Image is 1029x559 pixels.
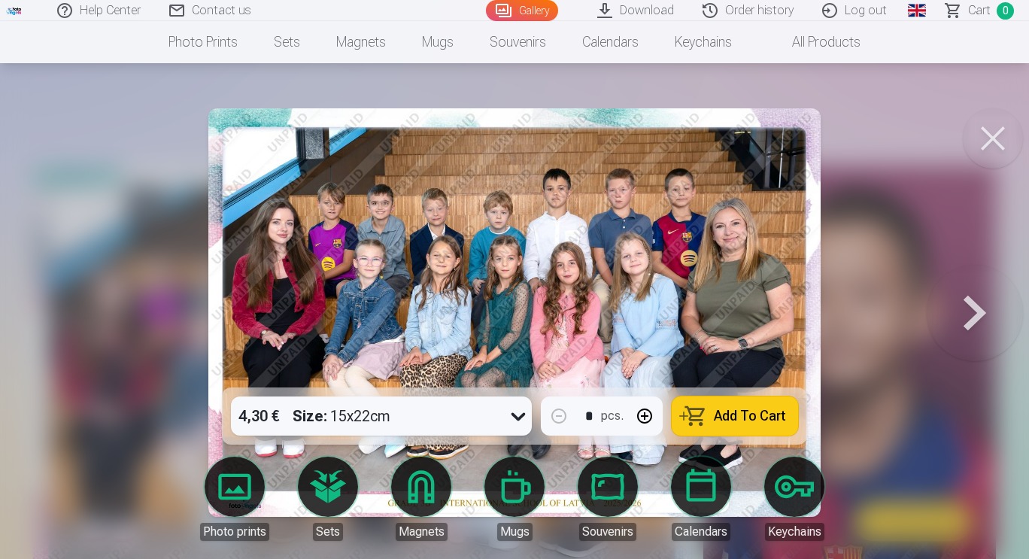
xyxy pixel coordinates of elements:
[379,457,463,541] a: Magnets
[6,6,23,15] img: /fa1
[765,523,824,541] div: Keychains
[293,396,390,436] div: 15x22cm
[286,457,370,541] a: Sets
[293,406,327,427] strong: Size :
[497,523,533,541] div: Mugs
[200,523,269,541] div: Photo prints
[256,21,318,63] a: Sets
[318,21,404,63] a: Magnets
[752,457,836,541] a: Keychains
[601,407,624,425] div: pcs.
[193,457,277,541] a: Photo prints
[968,2,991,20] span: Сart
[750,21,879,63] a: All products
[150,21,256,63] a: Photo prints
[997,2,1014,20] span: 0
[472,457,557,541] a: Mugs
[564,21,657,63] a: Calendars
[231,396,287,436] div: 4,30 €
[404,21,472,63] a: Mugs
[672,523,730,541] div: Calendars
[472,21,564,63] a: Souvenirs
[566,457,650,541] a: Souvenirs
[396,523,448,541] div: Magnets
[659,457,743,541] a: Calendars
[672,396,798,436] button: Add To Cart
[657,21,750,63] a: Keychains
[579,523,636,541] div: Souvenirs
[714,409,786,423] span: Add To Cart
[313,523,343,541] div: Sets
